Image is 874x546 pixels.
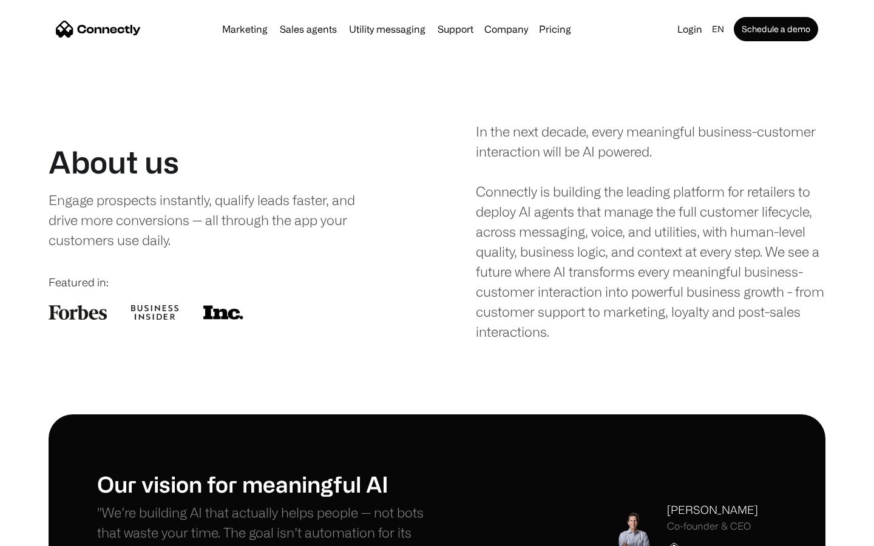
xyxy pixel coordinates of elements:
div: In the next decade, every meaningful business-customer interaction will be AI powered. Connectly ... [476,121,825,342]
a: Schedule a demo [734,17,818,41]
a: Pricing [534,24,576,34]
div: Engage prospects instantly, qualify leads faster, and drive more conversions — all through the ap... [49,190,381,250]
a: Support [433,24,478,34]
a: Utility messaging [344,24,430,34]
div: en [712,21,724,38]
h1: Our vision for meaningful AI [97,471,437,497]
a: Marketing [217,24,273,34]
ul: Language list [24,525,73,542]
div: Co-founder & CEO [667,521,758,532]
div: Company [484,21,528,38]
div: Featured in: [49,274,398,291]
a: Login [672,21,707,38]
aside: Language selected: English [12,524,73,542]
div: [PERSON_NAME] [667,502,758,518]
h1: About us [49,144,179,180]
a: Sales agents [275,24,342,34]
